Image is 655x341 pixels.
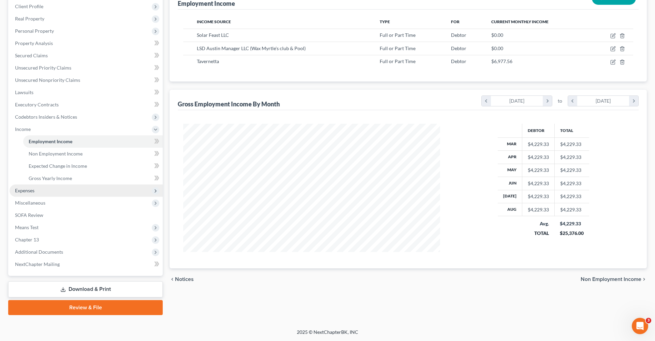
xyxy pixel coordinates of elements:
span: Gross Yearly Income [29,175,72,181]
span: to [558,98,562,104]
a: Property Analysis [10,37,163,49]
span: Full or Part Time [380,32,416,38]
span: $0.00 [491,32,503,38]
span: Lawsuits [15,89,33,95]
th: Jun [498,177,522,190]
span: Income Source [197,19,231,24]
span: $6,977.56 [491,58,512,64]
th: May [498,164,522,177]
i: chevron_right [641,277,647,282]
div: TOTAL [527,230,549,237]
span: Type [380,19,390,24]
a: Review & File [8,300,163,315]
th: [DATE] [498,190,522,203]
span: Miscellaneous [15,200,45,206]
span: Executory Contracts [15,102,59,107]
div: $4,229.33 [528,206,549,213]
a: Unsecured Nonpriority Claims [10,74,163,86]
span: Personal Property [15,28,54,34]
div: $4,229.33 [528,167,549,174]
span: Full or Part Time [380,45,416,51]
div: $4,229.33 [560,220,584,227]
span: Additional Documents [15,249,63,255]
a: Secured Claims [10,49,163,62]
a: Non Employment Income [23,148,163,160]
span: LSD Austin Manager LLC (Wax Myrtle's club & Pool) [197,45,306,51]
div: $4,229.33 [528,141,549,148]
th: Mar [498,137,522,150]
div: [DATE] [491,96,543,106]
span: Income [15,126,31,132]
span: Solar Feast LLC [197,32,229,38]
th: Apr [498,151,522,164]
span: Means Test [15,224,39,230]
span: Expected Change in Income [29,163,87,169]
span: Current Monthly Income [491,19,549,24]
i: chevron_left [482,96,491,106]
span: Non Employment Income [581,277,641,282]
a: Gross Yearly Income [23,172,163,184]
div: Avg. [527,220,549,227]
span: Expenses [15,188,34,193]
a: SOFA Review [10,209,163,221]
i: chevron_right [543,96,552,106]
td: $4,229.33 [554,190,589,203]
span: Non Employment Income [29,151,83,157]
span: Notices [175,277,194,282]
span: Full or Part Time [380,58,416,64]
button: Non Employment Income chevron_right [581,277,647,282]
div: 2025 © NextChapterBK, INC [133,329,522,341]
span: Unsecured Priority Claims [15,65,71,71]
span: Employment Income [29,138,72,144]
span: Tavernetta [197,58,219,64]
div: $25,376.00 [560,230,584,237]
th: Debtor [522,124,554,137]
span: $0.00 [491,45,503,51]
div: $4,229.33 [528,193,549,200]
td: $4,229.33 [554,137,589,150]
button: chevron_left Notices [170,277,194,282]
span: 3 [646,318,651,323]
span: Property Analysis [15,40,53,46]
a: Executory Contracts [10,99,163,111]
div: Gross Employment Income By Month [178,100,280,108]
span: Debtor [451,58,466,64]
span: SOFA Review [15,212,43,218]
span: Debtor [451,45,466,51]
span: Real Property [15,16,44,21]
iframe: Intercom live chat [632,318,648,334]
span: Debtor [451,32,466,38]
td: $4,229.33 [554,164,589,177]
i: chevron_left [568,96,577,106]
i: chevron_left [170,277,175,282]
span: NextChapter Mailing [15,261,60,267]
a: Download & Print [8,281,163,297]
i: chevron_right [629,96,638,106]
span: Chapter 13 [15,237,39,242]
td: $4,229.33 [554,203,589,216]
a: Expected Change in Income [23,160,163,172]
span: Unsecured Nonpriority Claims [15,77,80,83]
th: Total [554,124,589,137]
td: $4,229.33 [554,151,589,164]
div: $4,229.33 [528,180,549,187]
a: Unsecured Priority Claims [10,62,163,74]
div: $4,229.33 [528,154,549,161]
span: Client Profile [15,3,43,9]
a: Employment Income [23,135,163,148]
span: For [451,19,460,24]
span: Codebtors Insiders & Notices [15,114,77,120]
th: Aug [498,203,522,216]
span: Secured Claims [15,53,48,58]
a: NextChapter Mailing [10,258,163,270]
a: Lawsuits [10,86,163,99]
td: $4,229.33 [554,177,589,190]
div: [DATE] [577,96,629,106]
